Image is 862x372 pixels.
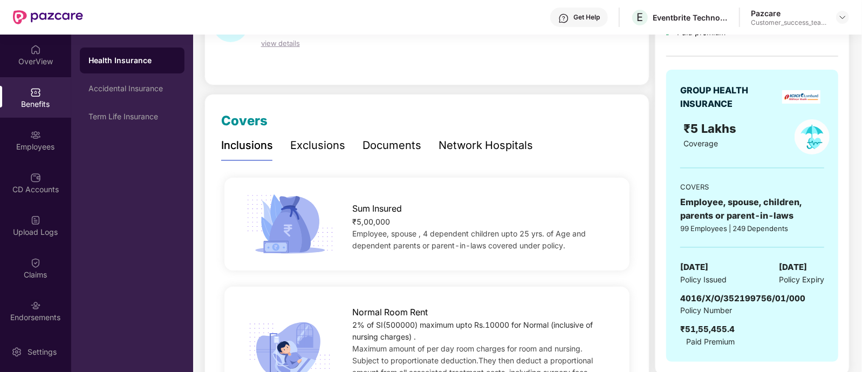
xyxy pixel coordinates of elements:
[30,215,41,226] img: svg+xml;base64,PHN2ZyBpZD0iVXBsb2FkX0xvZ3MiIGRhdGEtbmFtZT0iVXBsb2FkIExvZ3MiIHhtbG5zPSJodHRwOi8vd3...
[751,8,826,18] div: Pazcare
[30,130,41,140] img: svg+xml;base64,PHN2ZyBpZD0iRW1wbG95ZWVzIiB4bWxucz0iaHR0cDovL3d3dy53My5vcmcvMjAwMC9zdmciIHdpZHRoPS...
[30,172,41,183] img: svg+xml;base64,PHN2ZyBpZD0iQ0RfQWNjb3VudHMiIGRhdGEtbmFtZT0iQ0QgQWNjb3VudHMiIHhtbG5zPSJodHRwOi8vd3...
[221,137,273,154] div: Inclusions
[362,137,421,154] div: Documents
[653,12,728,23] div: Eventbrite Technologies India Private Limited
[573,13,600,22] div: Get Help
[680,323,735,336] div: ₹51,55,455.4
[261,26,332,36] span: Shared C.D balance
[683,121,740,136] span: ₹5 Lakhs
[680,195,824,222] div: Employee, spouse, children, parents or parent-in-laws
[13,10,83,24] img: New Pazcare Logo
[353,202,402,215] span: Sum Insured
[680,306,732,315] span: Policy Number
[680,261,708,274] span: [DATE]
[680,274,727,286] span: Policy Issued
[88,84,176,93] div: Accidental Insurance
[680,223,824,234] div: 99 Employees | 249 Dependents
[439,137,533,154] div: Network Hospitals
[795,119,830,154] img: policyIcon
[88,112,176,121] div: Term Life Insurance
[680,84,775,111] div: GROUP HEALTH INSURANCE
[290,137,345,154] div: Exclusions
[30,87,41,98] img: svg+xml;base64,PHN2ZyBpZD0iQmVuZWZpdHMiIHhtbG5zPSJodHRwOi8vd3d3LnczLm9yZy8yMDAwL3N2ZyIgd2lkdGg9Ij...
[779,261,807,274] span: [DATE]
[261,39,300,48] span: view details
[353,319,612,343] div: 2% of SI(500000) maximum upto Rs.10000 for Normal (inclusive of nursing charges) .
[30,258,41,268] img: svg+xml;base64,PHN2ZyBpZD0iQ2xhaW0iIHhtbG5zPSJodHRwOi8vd3d3LnczLm9yZy8yMDAwL3N2ZyIgd2lkdGg9IjIwIi...
[779,274,824,286] span: Policy Expiry
[221,113,268,128] span: Covers
[30,300,41,311] img: svg+xml;base64,PHN2ZyBpZD0iRW5kb3JzZW1lbnRzIiB4bWxucz0iaHR0cDovL3d3dy53My5vcmcvMjAwMC9zdmciIHdpZH...
[637,11,644,24] span: E
[30,44,41,55] img: svg+xml;base64,PHN2ZyBpZD0iSG9tZSIgeG1sbnM9Imh0dHA6Ly93d3cudzMub3JnLzIwMDAvc3ZnIiB3aWR0aD0iMjAiIG...
[353,216,612,228] div: ₹5,00,000
[680,181,824,192] div: COVERS
[680,293,805,303] span: 4016/X/O/352199756/01/000
[751,18,826,27] div: Customer_success_team_lead
[686,336,735,348] span: Paid Premium
[683,139,718,148] span: Coverage
[558,13,569,24] img: svg+xml;base64,PHN2ZyBpZD0iSGVscC0zMngzMiIgeG1sbnM9Imh0dHA6Ly93d3cudzMub3JnLzIwMDAvc3ZnIiB3aWR0aD...
[782,90,820,104] img: insurerLogo
[24,347,60,357] div: Settings
[353,229,586,250] span: Employee, spouse , 4 dependent children upto 25 yrs. of Age and dependent parents or parent-in-la...
[243,191,338,257] img: icon
[88,55,176,66] div: Health Insurance
[353,306,428,319] span: Normal Room Rent
[838,13,847,22] img: svg+xml;base64,PHN2ZyBpZD0iRHJvcGRvd24tMzJ4MzIiIHhtbG5zPSJodHRwOi8vd3d3LnczLm9yZy8yMDAwL3N2ZyIgd2...
[11,347,22,357] img: svg+xml;base64,PHN2ZyBpZD0iU2V0dGluZy0yMHgyMCIgeG1sbnM9Imh0dHA6Ly93d3cudzMub3JnLzIwMDAvc3ZnIiB3aW...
